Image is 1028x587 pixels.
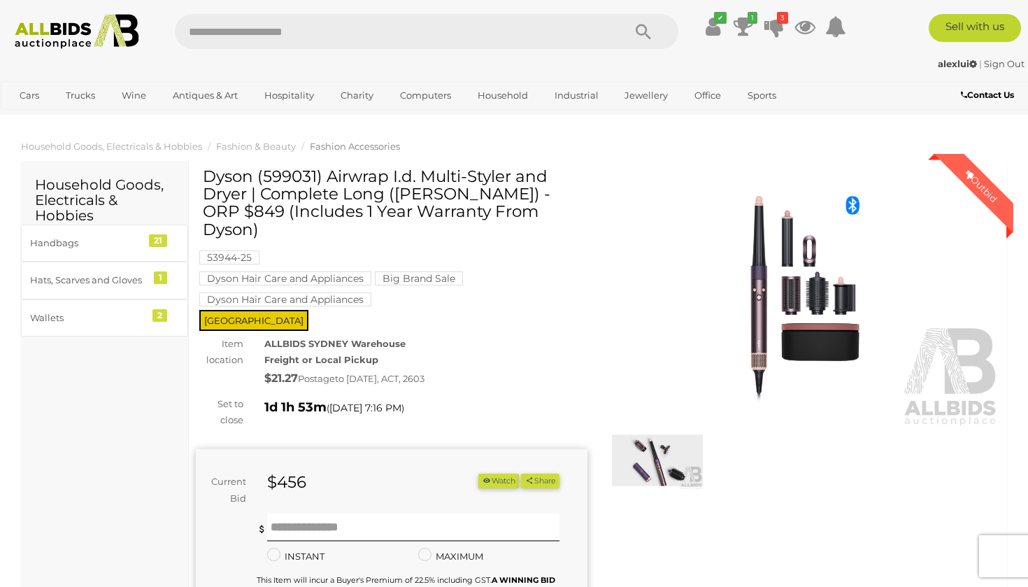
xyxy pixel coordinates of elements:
[949,154,1013,218] div: Outbid
[264,338,406,349] strong: ALLBIDS SYDNEY Warehouse
[216,141,296,152] a: Fashion & Beauty
[375,273,463,284] a: Big Brand Sale
[264,354,378,365] strong: Freight or Local Pickup
[185,396,254,429] div: Set to close
[8,14,146,49] img: Allbids.com.au
[469,84,537,107] a: Household
[702,14,723,39] a: ✔
[310,141,400,152] a: Fashion Accessories
[199,271,371,285] mark: Dyson Hair Care and Appliances
[203,168,584,239] h1: Dyson (599031) Airwrap I.d. Multi-Styler and Dryer | Complete Long ([PERSON_NAME]) - ORP $849 (In...
[21,299,188,337] a: Wallets 2
[199,294,371,305] a: Dyson Hair Care and Appliances
[764,14,785,39] a: 3
[979,58,982,69] span: |
[478,474,519,488] button: Watch
[149,234,167,247] div: 21
[545,84,608,107] a: Industrial
[938,58,979,69] a: alexlui
[738,84,785,107] a: Sports
[984,58,1025,69] a: Sign Out
[185,336,254,369] div: Item location
[335,373,424,384] span: to [DATE], ACT, 2603
[199,273,371,284] a: Dyson Hair Care and Appliances
[714,12,727,24] i: ✔
[331,84,383,107] a: Charity
[478,474,519,488] li: Watch this item
[608,14,678,49] button: Search
[612,431,703,490] img: Dyson (599031) Airwrap I.d. Multi-Styler and Dryer | Complete Long (Jasper Plum) - ORP $849 (Incl...
[30,235,145,251] div: Handbags
[375,271,463,285] mark: Big Brand Sale
[777,12,788,24] i: 3
[35,177,174,223] h2: Household Goods, Electricals & Hobbies
[30,272,145,288] div: Hats, Scarves and Gloves
[10,107,128,130] a: [GEOGRAPHIC_DATA]
[30,310,145,326] div: Wallets
[267,549,324,565] label: INSTANT
[391,84,460,107] a: Computers
[418,549,483,565] label: MAXIMUM
[608,175,1000,427] img: Dyson (599031) Airwrap I.d. Multi-Styler and Dryer | Complete Long (Jasper Plum) - ORP $849 (Incl...
[521,474,559,488] button: Share
[199,250,259,264] mark: 53944-25
[21,225,188,262] a: Handbags 21
[199,310,308,331] span: [GEOGRAPHIC_DATA]
[615,84,677,107] a: Jewellery
[685,84,730,107] a: Office
[267,472,306,492] strong: $456
[961,90,1014,100] b: Contact Us
[21,262,188,299] a: Hats, Scarves and Gloves 1
[329,402,401,414] span: [DATE] 7:16 PM
[327,402,404,413] span: ( )
[199,252,259,263] a: 53944-25
[264,372,298,385] strong: $21.27
[21,141,202,152] a: Household Goods, Electricals & Hobbies
[733,14,754,39] a: 1
[57,84,104,107] a: Trucks
[196,474,257,507] div: Current Bid
[961,87,1018,103] a: Contact Us
[938,58,977,69] strong: alexlui
[748,12,757,24] i: 1
[264,399,327,415] strong: 1d 1h 53m
[264,369,587,389] div: Postage
[255,84,323,107] a: Hospitality
[199,292,371,306] mark: Dyson Hair Care and Appliances
[164,84,247,107] a: Antiques & Art
[154,271,167,284] div: 1
[10,84,48,107] a: Cars
[113,84,155,107] a: Wine
[929,14,1021,42] a: Sell with us
[152,309,167,322] div: 2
